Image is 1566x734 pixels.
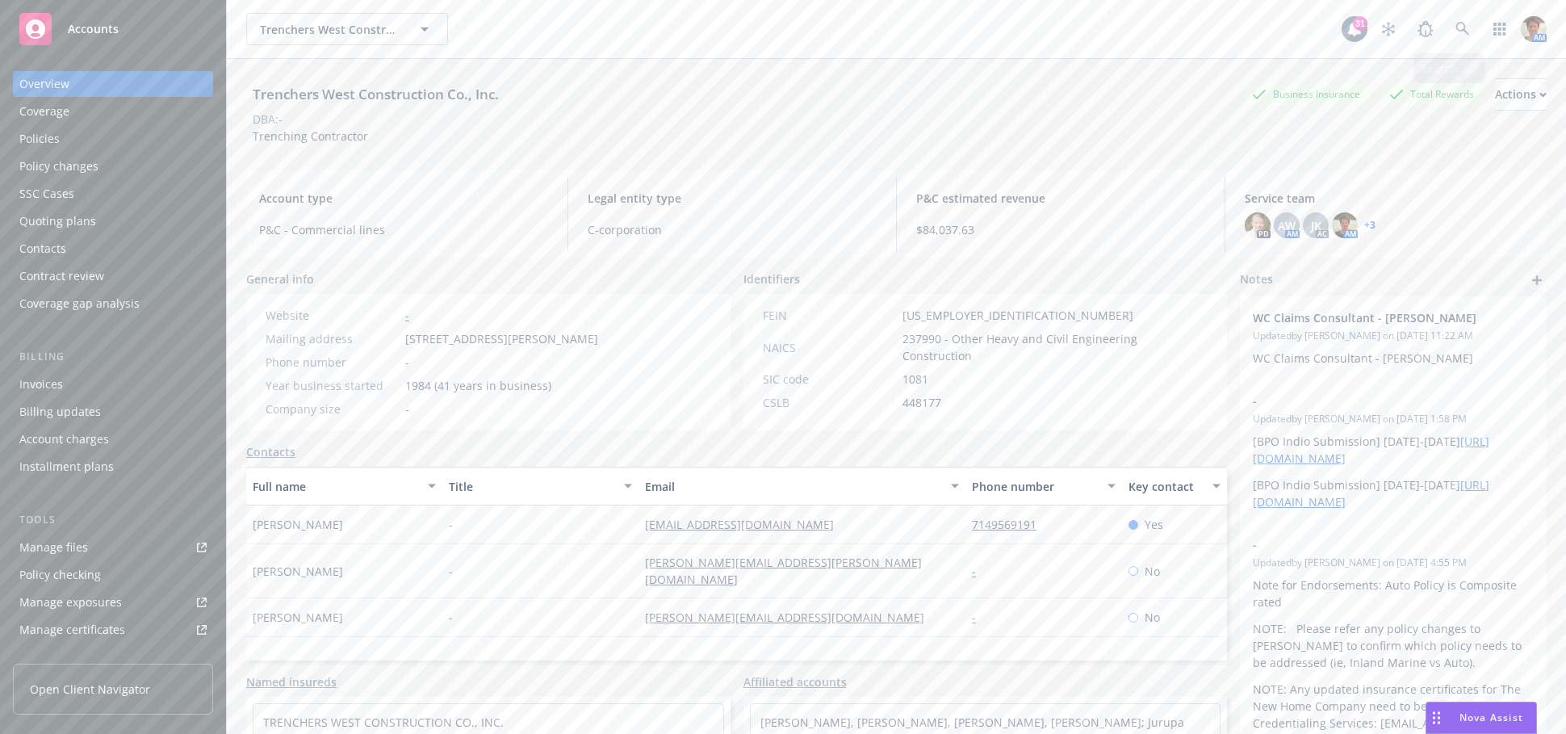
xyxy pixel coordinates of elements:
[253,563,343,580] span: [PERSON_NAME]
[13,181,213,207] a: SSC Cases
[1145,563,1160,580] span: No
[916,221,1205,238] span: $84,037.63
[1253,329,1534,343] span: Updated by [PERSON_NAME] on [DATE] 11:22 AM
[1353,16,1367,31] div: 31
[13,6,213,52] a: Accounts
[259,190,548,207] span: Account type
[1311,217,1321,234] span: JK
[1240,296,1547,380] div: WC Claims Consultant - [PERSON_NAME]Updatedby [PERSON_NAME] on [DATE] 11:22 AMWC Claims Consultan...
[253,111,283,128] div: DBA: -
[1145,516,1163,533] span: Yes
[449,609,453,626] span: -
[246,673,337,690] a: Named insureds
[13,236,213,262] a: Contacts
[405,377,551,394] span: 1984 (41 years in business)
[13,617,213,643] a: Manage certificates
[13,291,213,317] a: Coverage gap analysis
[1409,13,1442,45] a: Report a Bug
[1332,212,1358,238] img: photo
[19,399,101,425] div: Billing updates
[1447,13,1479,45] a: Search
[449,563,453,580] span: -
[13,644,213,670] a: Manage claims
[645,517,847,532] a: [EMAIL_ADDRESS][DOMAIN_NAME]
[266,377,399,394] div: Year business started
[19,181,74,207] div: SSC Cases
[1245,190,1534,207] span: Service team
[19,263,104,289] div: Contract review
[1240,380,1547,523] div: -Updatedby [PERSON_NAME] on [DATE] 1:58 PM[BPO Indio Submission] [DATE]-[DATE][URL][DOMAIN_NAME][...
[13,126,213,152] a: Policies
[253,516,343,533] span: [PERSON_NAME]
[19,589,122,615] div: Manage exposures
[1253,433,1534,467] p: [BPO Indio Submission] [DATE]-[DATE]
[763,371,896,388] div: SIC code
[19,454,114,480] div: Installment plans
[1253,412,1534,426] span: Updated by [PERSON_NAME] on [DATE] 1:58 PM
[1145,609,1160,626] span: No
[972,517,1049,532] a: 7149569191
[972,478,1098,495] div: Phone number
[19,71,69,97] div: Overview
[763,339,896,356] div: NAICS
[442,467,639,505] button: Title
[1253,620,1534,671] p: NOTE: Please refer any policy changes to [PERSON_NAME] to confirm which policy needs to be addres...
[13,349,213,365] div: Billing
[13,71,213,97] a: Overview
[1381,84,1482,104] div: Total Rewards
[266,307,399,324] div: Website
[743,271,800,287] span: Identifiers
[266,401,399,417] div: Company size
[1253,309,1492,326] span: WC Claims Consultant - [PERSON_NAME]
[13,153,213,179] a: Policy changes
[645,478,941,495] div: Email
[246,84,505,105] div: Trenchers West Construction Co., Inc.
[405,354,409,371] span: -
[19,153,98,179] div: Policy changes
[1426,702,1537,734] button: Nova Assist
[253,478,418,495] div: Full name
[1527,271,1547,290] a: add
[972,564,989,579] a: -
[645,610,937,625] a: [PERSON_NAME][EMAIL_ADDRESS][DOMAIN_NAME]
[645,555,922,587] a: [PERSON_NAME][EMAIL_ADDRESS][PERSON_NAME][DOMAIN_NAME]
[449,478,614,495] div: Title
[1426,703,1447,733] div: Drag to move
[916,190,1205,207] span: P&C estimated revenue
[1278,217,1296,234] span: AW
[1372,13,1405,45] a: Stop snowing
[13,426,213,452] a: Account charges
[405,330,598,347] span: [STREET_ADDRESS][PERSON_NAME]
[246,13,448,45] button: Trenchers West Construction Co., Inc.
[246,467,442,505] button: Full name
[13,589,213,615] a: Manage exposures
[1521,16,1547,42] img: photo
[13,562,213,588] a: Policy checking
[972,610,989,625] a: -
[1459,711,1523,724] span: Nova Assist
[19,236,66,262] div: Contacts
[19,291,140,317] div: Coverage gap analysis
[266,330,399,347] div: Mailing address
[19,371,63,397] div: Invoices
[902,330,1208,364] span: 237990 - Other Heavy and Civil Engineering Construction
[13,512,213,528] div: Tools
[1244,84,1368,104] div: Business Insurance
[1253,350,1473,366] span: WC Claims Consultant - [PERSON_NAME]
[902,394,941,411] span: 448177
[405,401,409,417] span: -
[13,263,213,289] a: Contract review
[1253,392,1492,409] span: -
[902,307,1133,324] span: [US_EMPLOYER_IDENTIFICATION_NUMBER]
[1253,536,1492,553] span: -
[1495,78,1547,111] button: Actions
[1253,577,1534,610] p: Note for Endorsements: Auto Policy is Composite rated
[19,426,109,452] div: Account charges
[68,23,119,36] span: Accounts
[13,208,213,234] a: Quoting plans
[19,99,69,124] div: Coverage
[19,208,96,234] div: Quoting plans
[263,715,504,730] a: TRENCHERS WEST CONSTRUCTION CO., INC.
[405,308,409,323] a: -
